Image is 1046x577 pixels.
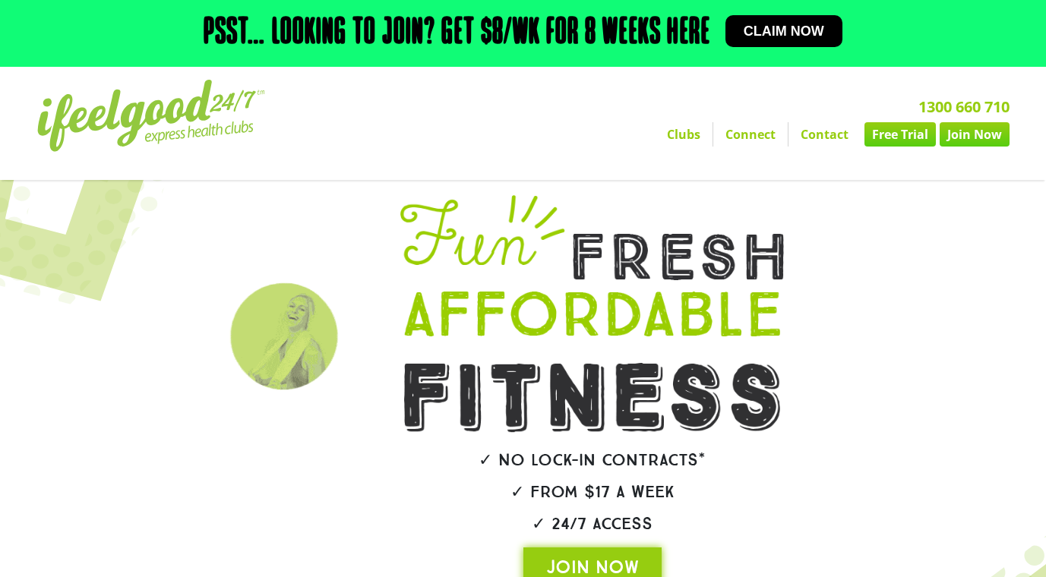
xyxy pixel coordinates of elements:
a: Claim now [725,15,842,47]
nav: Menu [383,122,1010,147]
h2: ✓ No lock-in contracts* [358,452,827,468]
h2: ✓ 24/7 Access [358,516,827,532]
span: Claim now [744,24,824,38]
h2: Psst… Looking to join? Get $8/wk for 8 weeks here [204,15,710,52]
a: Join Now [940,122,1010,147]
a: Connect [713,122,788,147]
a: Free Trial [864,122,936,147]
a: 1300 660 710 [918,96,1010,117]
a: Contact [788,122,861,147]
a: Clubs [655,122,713,147]
h2: ✓ From $17 a week [358,484,827,500]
